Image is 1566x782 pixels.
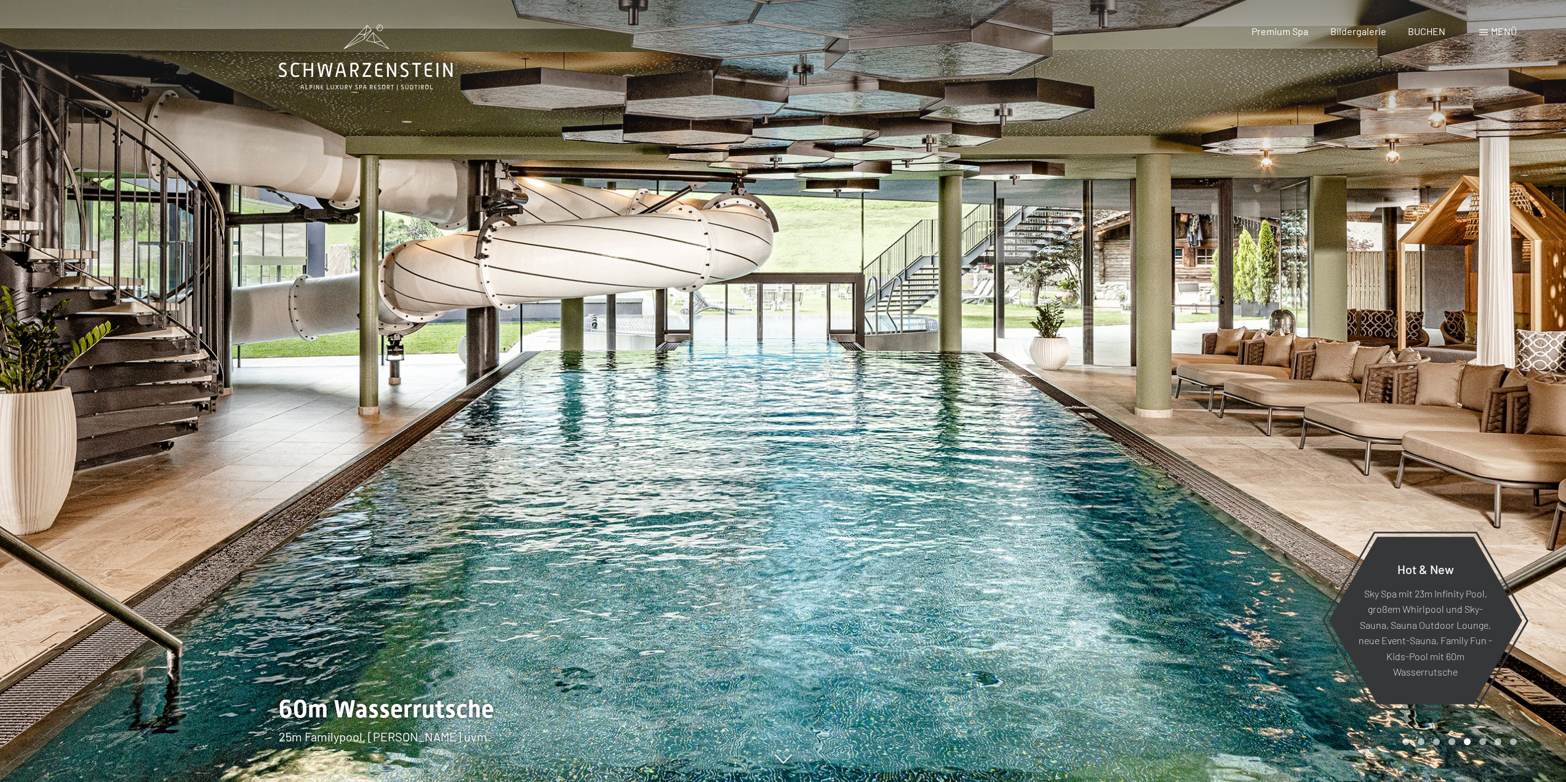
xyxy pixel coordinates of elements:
a: Hot & New Sky Spa mit 23m Infinity Pool, großem Whirlpool und Sky-Sauna, Sauna Outdoor Lounge, ne... [1328,536,1523,705]
a: Bildergalerie [1330,25,1386,37]
div: Carousel Page 1 [1402,738,1409,745]
a: BUCHEN [1408,25,1445,37]
span: Menü [1491,25,1517,37]
div: Carousel Page 2 [1418,738,1424,745]
div: Carousel Page 4 [1448,738,1455,745]
div: Carousel Page 6 [1479,738,1486,745]
a: Premium Spa [1252,25,1308,37]
div: Carousel Page 5 (Current Slide) [1464,738,1471,745]
div: Carousel Page 8 [1510,738,1517,745]
div: Carousel Pagination [1398,738,1517,745]
span: Hot & New [1397,561,1454,576]
div: Carousel Page 3 [1433,738,1440,745]
div: Carousel Page 7 [1495,738,1501,745]
p: Sky Spa mit 23m Infinity Pool, großem Whirlpool und Sky-Sauna, Sauna Outdoor Lounge, neue Event-S... [1359,585,1492,680]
